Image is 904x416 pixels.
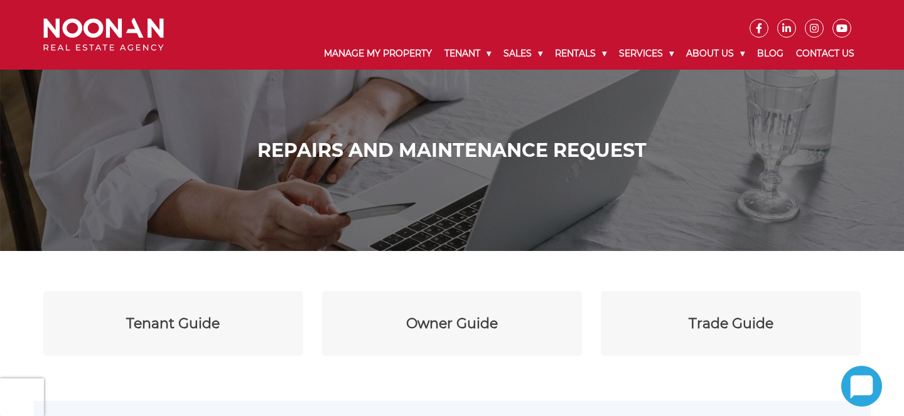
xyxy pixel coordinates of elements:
a: About Us [680,38,751,70]
div: Owner Guide [406,313,498,334]
div: Tenant Guide [126,313,220,334]
a: Contact Us [790,38,861,70]
a: Owner Guide [322,291,582,356]
a: Sales [497,38,549,70]
div: Trade Guide [689,313,773,334]
a: Trade Guide [601,291,861,356]
a: Manage My Property [318,38,438,70]
h1: Repairs and Maintenance Request [46,139,858,162]
a: Tenant Guide [43,291,303,356]
a: Tenant [438,38,497,70]
a: Services [613,38,680,70]
a: Rentals [549,38,613,70]
a: Blog [751,38,790,70]
img: Noonan Real Estate Agency [43,18,164,51]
